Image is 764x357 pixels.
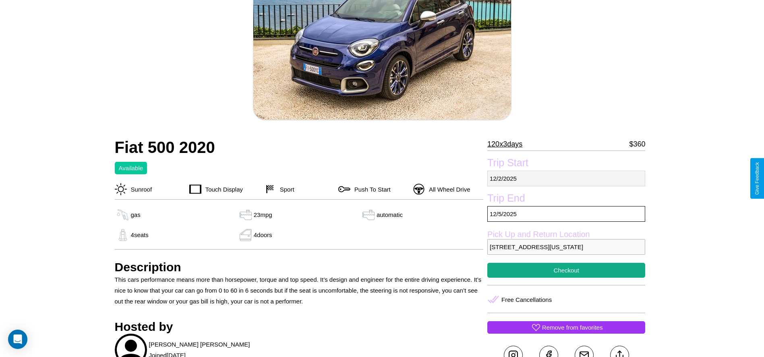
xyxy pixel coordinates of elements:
p: All Wheel Drive [425,184,470,195]
p: [PERSON_NAME] [PERSON_NAME] [149,339,250,350]
h2: Fiat 500 2020 [115,138,484,157]
p: 12 / 2 / 2025 [487,171,645,186]
p: automatic [377,209,403,220]
p: Free Cancellations [501,294,552,305]
img: gas [238,209,254,221]
p: $ 360 [629,138,645,151]
button: Remove from favorites [487,321,645,334]
p: [STREET_ADDRESS][US_STATE] [487,239,645,255]
p: Sunroof [127,184,152,195]
div: Open Intercom Messenger [8,330,27,349]
img: gas [115,209,131,221]
img: gas [238,229,254,241]
label: Pick Up and Return Location [487,230,645,239]
p: 4 doors [254,229,272,240]
img: gas [115,229,131,241]
h3: Hosted by [115,320,484,334]
p: Push To Start [350,184,391,195]
p: 4 seats [131,229,149,240]
p: 23 mpg [254,209,272,220]
img: gas [360,209,377,221]
label: Trip Start [487,157,645,171]
p: Remove from favorites [542,322,603,333]
button: Checkout [487,263,645,278]
p: 12 / 5 / 2025 [487,206,645,222]
p: 120 x 3 days [487,138,522,151]
label: Trip End [487,192,645,206]
p: Touch Display [201,184,243,195]
p: Available [119,163,143,173]
p: This cars performance means more than horsepower, torque and top speed. It’s design and engineer ... [115,274,484,307]
div: Give Feedback [754,162,760,195]
h3: Description [115,260,484,274]
p: Sport [276,184,294,195]
p: gas [131,209,141,220]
